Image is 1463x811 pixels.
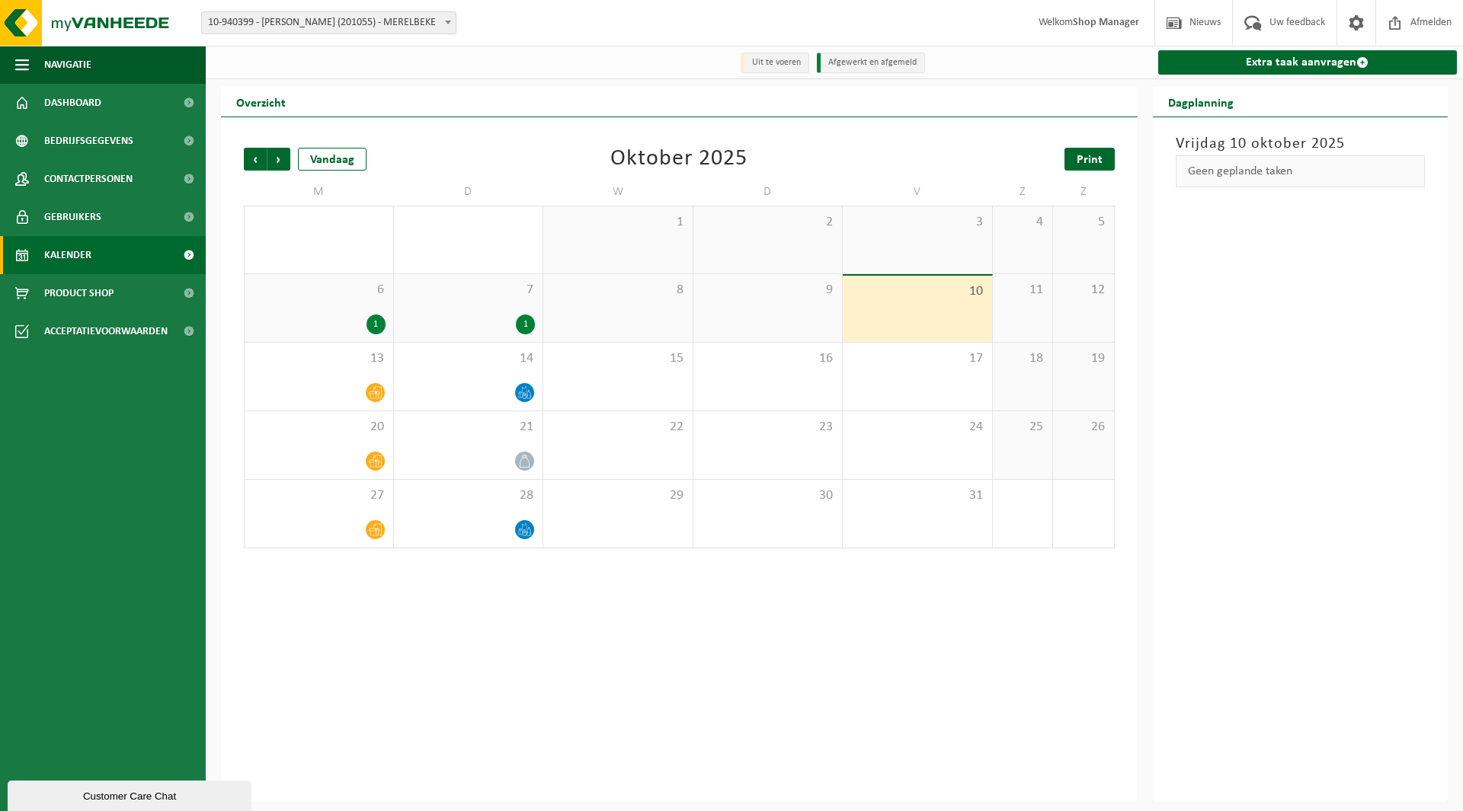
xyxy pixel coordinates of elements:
[44,46,91,84] span: Navigatie
[44,160,133,198] span: Contactpersonen
[1061,350,1106,367] span: 19
[367,315,386,334] div: 1
[252,350,386,367] span: 13
[44,84,101,122] span: Dashboard
[701,487,835,504] span: 30
[850,419,984,436] span: 24
[8,777,255,811] iframe: chat widget
[741,53,809,73] li: Uit te voeren
[1061,282,1106,299] span: 12
[843,178,993,206] td: V
[44,312,168,350] span: Acceptatievoorwaarden
[993,178,1054,206] td: Z
[202,12,456,34] span: 10-940399 - AVA MERELBEKE (201055) - MERELBEKE
[201,11,456,34] span: 10-940399 - AVA MERELBEKE (201055) - MERELBEKE
[551,419,685,436] span: 22
[402,350,536,367] span: 14
[1000,214,1045,231] span: 4
[244,178,394,206] td: M
[44,198,101,236] span: Gebruikers
[267,148,290,171] span: Volgende
[1176,133,1426,155] h3: Vrijdag 10 oktober 2025
[402,487,536,504] span: 28
[1064,148,1115,171] a: Print
[252,419,386,436] span: 20
[610,148,748,171] div: Oktober 2025
[543,178,693,206] td: W
[44,236,91,274] span: Kalender
[516,315,535,334] div: 1
[701,419,835,436] span: 23
[1000,282,1045,299] span: 11
[1000,350,1045,367] span: 18
[394,178,544,206] td: D
[1153,87,1249,117] h2: Dagplanning
[252,487,386,504] span: 27
[817,53,925,73] li: Afgewerkt en afgemeld
[693,178,844,206] td: D
[252,282,386,299] span: 6
[850,350,984,367] span: 17
[402,419,536,436] span: 21
[1000,419,1045,436] span: 25
[701,350,835,367] span: 16
[1061,419,1106,436] span: 26
[701,214,835,231] span: 2
[1053,178,1114,206] td: Z
[1176,155,1426,187] div: Geen geplande taken
[850,487,984,504] span: 31
[44,274,114,312] span: Product Shop
[402,282,536,299] span: 7
[44,122,133,160] span: Bedrijfsgegevens
[1158,50,1458,75] a: Extra taak aanvragen
[1073,17,1139,28] strong: Shop Manager
[1077,154,1103,166] span: Print
[551,214,685,231] span: 1
[850,283,984,300] span: 10
[701,282,835,299] span: 9
[850,214,984,231] span: 3
[298,148,367,171] div: Vandaag
[551,282,685,299] span: 8
[551,350,685,367] span: 15
[221,87,301,117] h2: Overzicht
[244,148,267,171] span: Vorige
[1061,214,1106,231] span: 5
[551,487,685,504] span: 29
